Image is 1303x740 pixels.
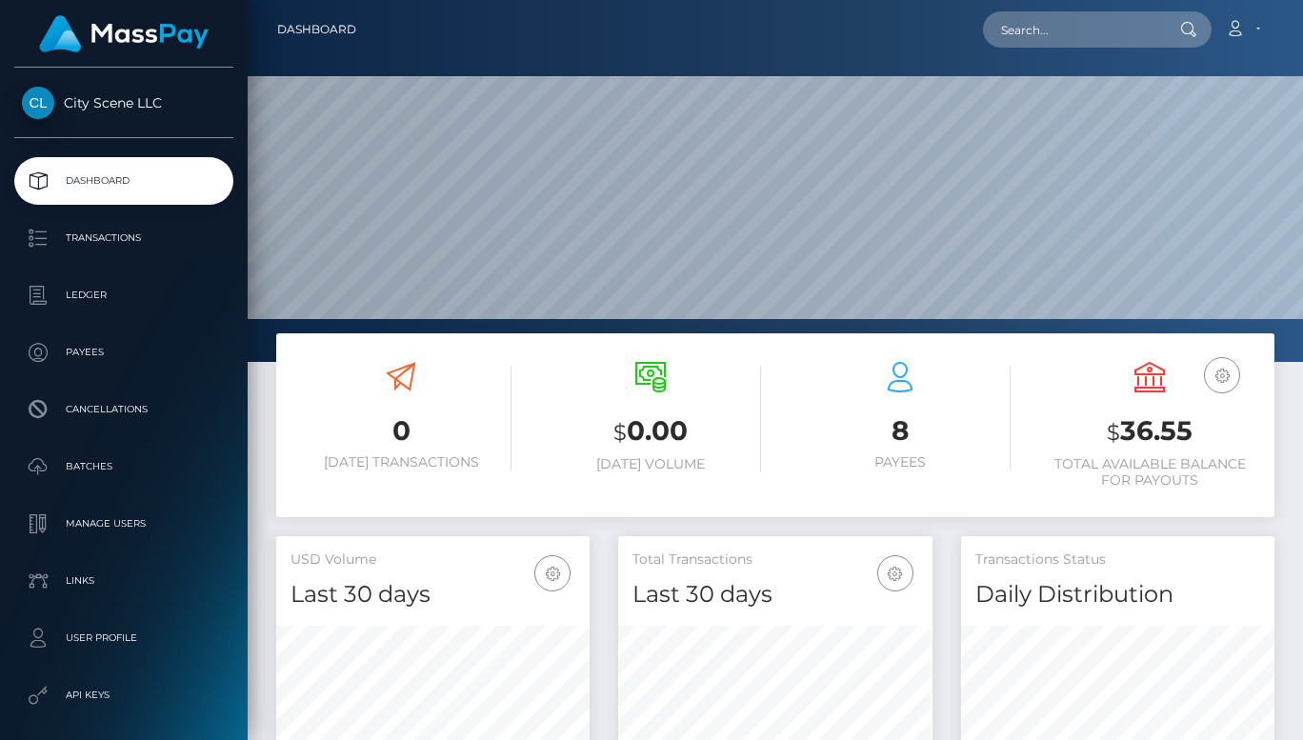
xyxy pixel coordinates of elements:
[14,500,233,548] a: Manage Users
[790,412,1011,450] h3: 8
[22,395,226,424] p: Cancellations
[540,456,761,472] h6: [DATE] Volume
[22,87,54,119] img: City Scene LLC
[14,329,233,376] a: Payees
[540,412,761,451] h3: 0.00
[14,94,233,111] span: City Scene LLC
[291,454,511,470] h6: [DATE] Transactions
[14,386,233,433] a: Cancellations
[983,11,1162,48] input: Search...
[291,412,511,450] h3: 0
[1039,412,1260,451] h3: 36.55
[291,550,575,570] h5: USD Volume
[613,419,627,446] small: $
[22,338,226,367] p: Payees
[22,510,226,538] p: Manage Users
[14,214,233,262] a: Transactions
[22,224,226,252] p: Transactions
[277,10,356,50] a: Dashboard
[291,578,575,611] h4: Last 30 days
[39,15,209,52] img: MassPay Logo
[1107,419,1120,446] small: $
[1039,456,1260,489] h6: Total Available Balance for Payouts
[632,550,917,570] h5: Total Transactions
[22,681,226,710] p: API Keys
[22,281,226,310] p: Ledger
[22,167,226,195] p: Dashboard
[22,624,226,652] p: User Profile
[975,578,1260,611] h4: Daily Distribution
[975,550,1260,570] h5: Transactions Status
[22,452,226,481] p: Batches
[632,578,917,611] h4: Last 30 days
[14,157,233,205] a: Dashboard
[14,443,233,490] a: Batches
[14,557,233,605] a: Links
[14,614,233,662] a: User Profile
[14,271,233,319] a: Ledger
[790,454,1011,470] h6: Payees
[22,567,226,595] p: Links
[14,671,233,719] a: API Keys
